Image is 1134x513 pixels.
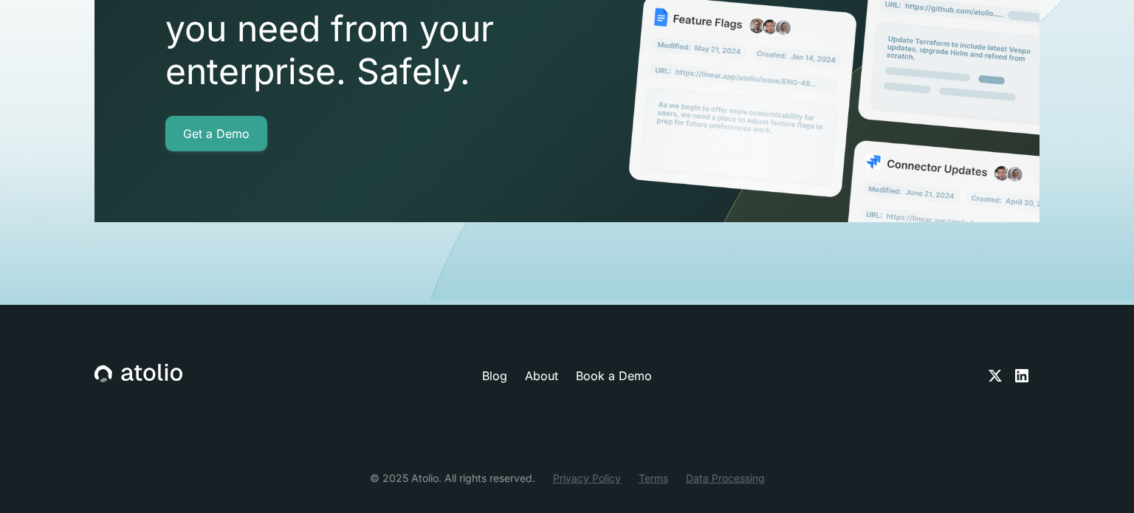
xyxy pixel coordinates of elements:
[553,470,621,486] a: Privacy Policy
[482,367,507,385] a: Blog
[165,116,267,151] a: Get a Demo
[1060,442,1134,513] iframe: Chat Widget
[370,470,535,486] div: © 2025 Atolio. All rights reserved.
[686,470,765,486] a: Data Processing
[576,367,652,385] a: Book a Demo
[639,470,668,486] a: Terms
[525,367,558,385] a: About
